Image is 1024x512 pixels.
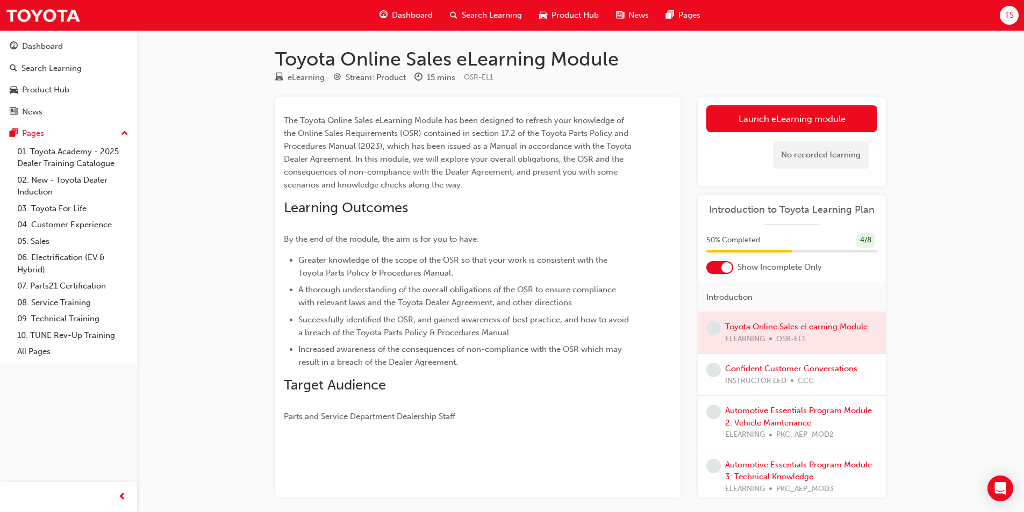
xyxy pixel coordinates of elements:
div: Duration [414,71,455,84]
a: 04. Customer Experience [13,217,133,233]
a: Automotive Essentials Program Module 3: Technical Knowledge [725,460,872,482]
button: DashboardSearch LearningProduct HubNews [4,34,133,124]
div: No recorded learning [773,141,869,169]
a: Automotive Essentials Program Module 2: Vehicle Maintenance [725,406,872,428]
span: A thorough understanding of the overall obligations of the OSR to ensure compliance with relevant... [298,285,618,307]
span: News [628,9,649,21]
a: Dashboard [4,37,133,56]
div: News [22,106,42,118]
span: Dashboard [392,9,433,21]
div: Stream: Product [346,71,406,84]
span: Learning resource code [464,73,493,82]
div: 15 mins [427,71,455,84]
a: car-iconProduct Hub [531,4,607,26]
span: ELEARNING [725,483,765,495]
span: learningRecordVerb_NONE-icon [706,363,721,377]
a: 03. Toyota For Life [13,200,133,217]
a: search-iconSearch Learning [441,4,531,26]
div: Dashboard [22,40,63,53]
a: guage-iconDashboard [371,4,441,26]
a: Search Learning [4,59,133,78]
span: Target Audience [284,377,386,393]
span: 50 % Completed [706,234,760,247]
div: 4 / 8 [856,233,875,248]
span: Product Hub [552,9,599,21]
div: Pages [22,127,44,140]
div: Stream [333,71,406,84]
span: PKC_AEP_MOD3 [776,483,834,495]
a: pages-iconPages [657,4,709,26]
a: 05. Sales [13,233,133,250]
span: learningRecordVerb_NONE-icon [706,459,721,473]
span: Introduction [706,291,753,304]
span: CCC [798,375,814,387]
img: Trak [5,3,81,27]
div: eLearning [288,71,325,84]
span: The Toyota Online Sales eLearning Module has been designed to refresh your knowledge of the Onlin... [284,116,634,190]
span: Learning Outcomes [284,199,408,216]
div: Product Hub [22,84,69,96]
a: 07. Parts21 Certification [13,278,133,294]
a: news-iconNews [607,4,657,26]
span: news-icon [10,107,18,117]
div: Type [275,71,325,84]
span: Search Learning [462,9,522,21]
h1: Toyota Online Sales eLearning Module [275,47,886,71]
span: prev-icon [118,491,126,504]
span: Successfully identified the OSR, and gained awareness of best practice, and how to avoid a breach... [298,315,631,337]
a: Confident Customer Conversations [725,364,857,373]
span: clock-icon [414,73,423,83]
span: By the end of the module, the aim is for you to have: [284,234,479,244]
span: Show Incomplete Only [737,261,822,273]
span: up-icon [121,127,128,141]
span: car-icon [539,9,547,22]
div: Search Learning [22,62,82,75]
span: search-icon [10,64,17,74]
a: 10. TUNE Rev-Up Training [13,327,133,344]
span: learningRecordVerb_NONE-icon [706,405,721,419]
span: pages-icon [10,129,18,139]
span: ELEARNING [725,429,765,441]
span: Increased awareness of the consequences of non-compliance with the OSR which may result in a brea... [298,344,624,367]
div: Open Intercom Messenger [987,475,1013,501]
a: 08. Service Training [13,294,133,311]
a: 09. Technical Training [13,311,133,327]
button: TS [1000,6,1019,25]
span: TS [1005,9,1014,21]
a: 06. Electrification (EV & Hybrid) [13,249,133,278]
span: Greater knowledge of the scope of the OSR so that your work is consistent with the Toyota Parts P... [298,255,610,278]
a: News [4,102,133,122]
span: guage-icon [10,42,18,52]
a: All Pages [13,343,133,360]
span: Pages [678,9,700,21]
span: news-icon [616,9,624,22]
span: learningResourceType_ELEARNING-icon [275,73,283,83]
span: target-icon [333,73,341,83]
span: INSTRUCTOR LED [725,375,786,387]
a: 02. New - Toyota Dealer Induction [13,172,133,200]
span: Parts and Service Department Dealership Staff [284,412,455,421]
span: car-icon [10,85,18,95]
span: learningRecordVerb_NONE-icon [706,321,721,335]
span: guage-icon [379,9,388,22]
a: Product Hub [4,80,133,100]
button: Pages [4,124,133,143]
span: search-icon [450,9,457,22]
span: pages-icon [666,9,674,22]
a: 01. Toyota Academy - 2025 Dealer Training Catalogue [13,143,133,172]
span: PKC_AEP_MOD2 [776,429,834,441]
a: Introduction to Toyota Learning Plan [706,204,877,216]
a: Launch eLearning module [706,105,877,132]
